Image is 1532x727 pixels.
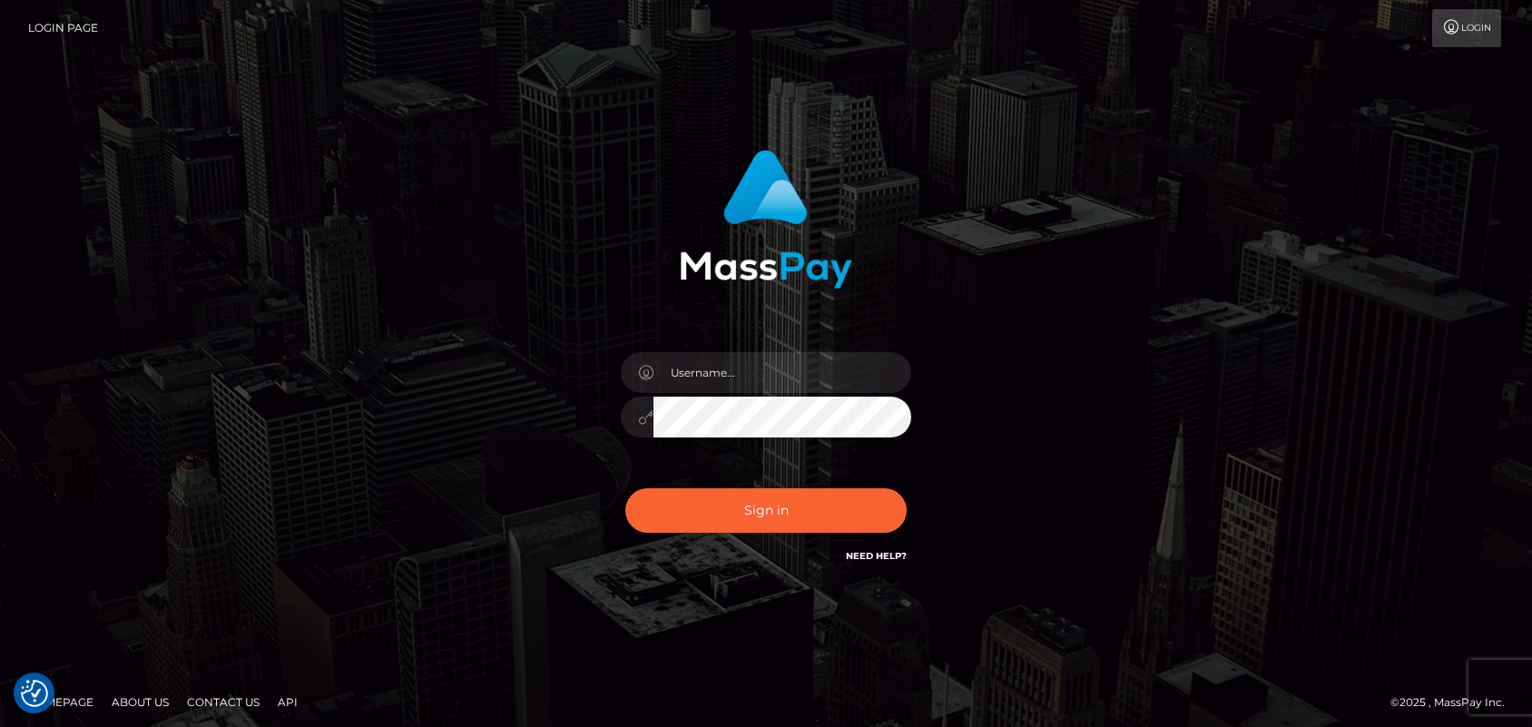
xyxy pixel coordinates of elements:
a: API [270,688,305,716]
button: Consent Preferences [21,680,48,707]
input: Username... [653,352,911,393]
img: MassPay Login [680,150,852,289]
button: Sign in [625,488,907,533]
img: Revisit consent button [21,680,48,707]
a: About Us [104,688,176,716]
a: Login [1432,9,1501,47]
a: Need Help? [846,550,907,562]
a: Login Page [28,9,98,47]
a: Contact Us [180,688,267,716]
a: Homepage [20,688,101,716]
div: © 2025 , MassPay Inc. [1390,693,1518,712]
